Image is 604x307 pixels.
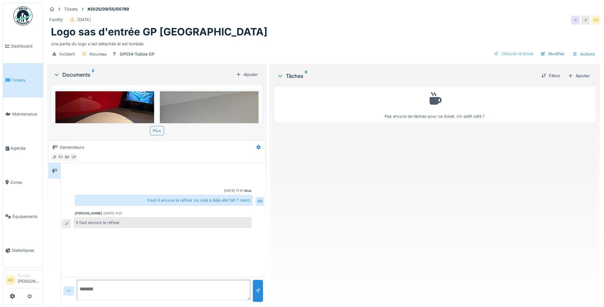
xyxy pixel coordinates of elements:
[53,71,233,79] div: Documents
[3,131,43,165] a: Agenda
[103,211,122,216] div: [DATE] 11:21
[12,247,40,253] span: Statistiques
[55,91,154,166] img: yriyonwtpcsjs21j381h22d5wdfs
[10,179,40,185] span: Zones
[18,273,40,278] div: Manager
[63,153,72,161] div: BA
[75,195,253,206] div: Faut-il encore la refixer ou cela à déjà été fait ? merci
[565,71,593,80] div: Ajouter
[11,145,40,151] span: Agenda
[570,49,598,59] div: Actions
[3,97,43,131] a: Maintenance
[3,234,43,268] a: Statistiques
[12,77,40,83] span: Tickets
[279,90,591,119] div: Pas encore de tâches pour ce ticket. Un petit café ?
[64,6,78,12] div: Tickets
[92,71,94,79] sup: 2
[305,72,308,80] sup: 0
[74,217,252,228] div: Il faut encore la refixer
[581,16,590,25] div: JF
[491,49,536,58] div: Clôturer le ticket
[11,43,40,49] span: Dashboard
[160,91,259,223] img: 8p4cmyjpk9zrll9orkrhgaboc1iv
[13,6,32,26] img: Badge_color-CXgf-gQk.svg
[5,273,40,288] a: AB Manager[PERSON_NAME]
[3,63,43,97] a: Tickets
[51,38,596,47] div: une partie du logo s'est détachée et est tombée
[75,211,102,216] div: [PERSON_NAME]
[12,213,40,220] span: Équipements
[571,16,580,25] div: JF
[3,199,43,234] a: Équipements
[69,153,78,161] div: LP
[18,273,40,287] li: [PERSON_NAME]
[233,70,260,79] div: Ajouter
[255,197,264,206] div: AB
[60,144,84,150] div: Demandeurs
[56,153,65,161] div: FG
[224,188,243,193] div: [DATE] 11:10
[5,275,15,285] li: AB
[51,26,267,38] h1: Logo sas d'entrée GP [GEOGRAPHIC_DATA]
[89,51,107,57] div: Nouveau
[62,219,71,228] div: JF
[538,49,567,58] div: Modifier
[591,16,600,25] div: FG
[277,72,536,80] div: Tâches
[60,51,75,57] div: Incident
[244,188,252,193] div: Vous
[85,6,131,12] strong: #2025/09/55/00789
[539,71,563,80] div: Filtrer
[120,51,154,57] div: GP034-Tubize GP
[49,17,63,23] div: Facility
[77,17,91,23] div: [DATE]
[3,165,43,199] a: Zones
[50,153,59,161] div: JF
[12,111,40,117] span: Maintenance
[150,126,164,135] div: Plus
[3,29,43,63] a: Dashboard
